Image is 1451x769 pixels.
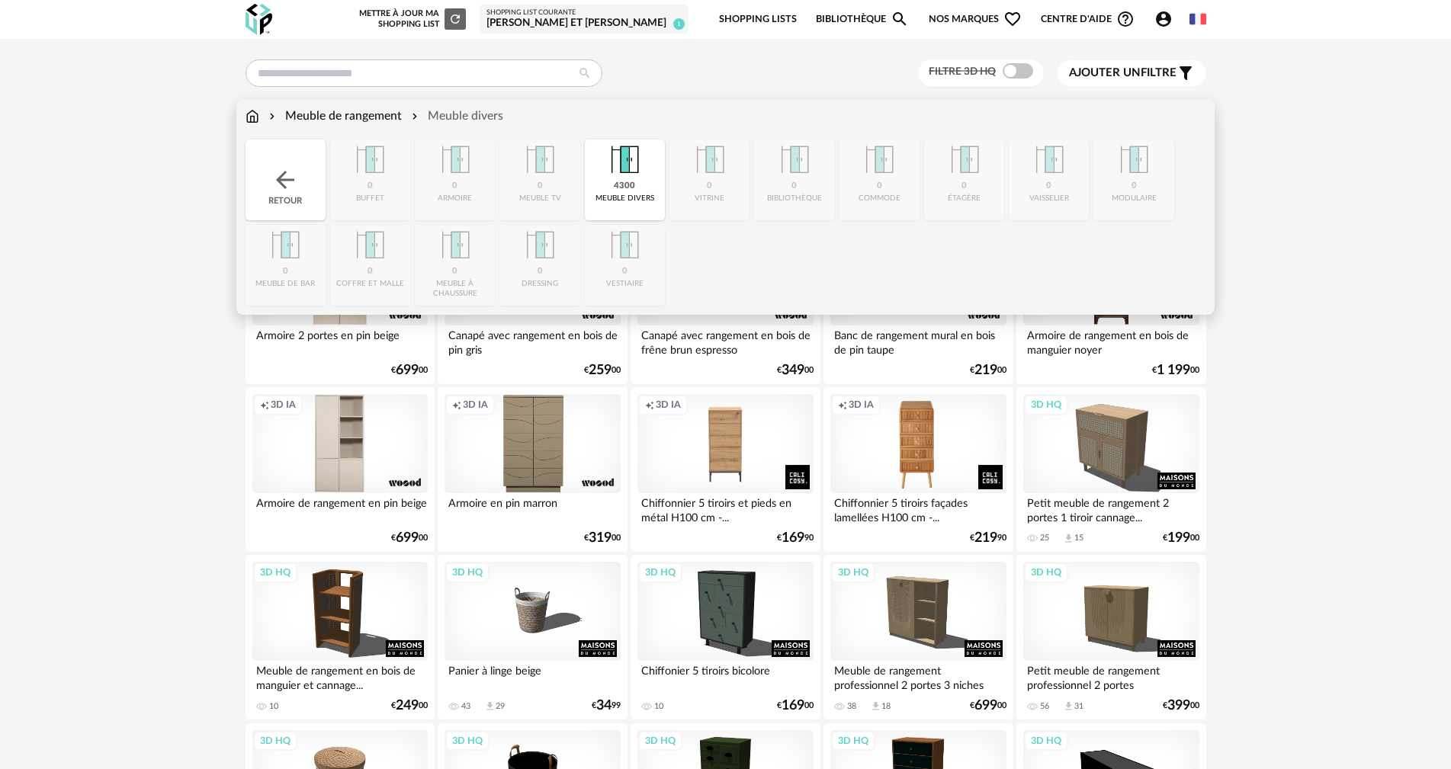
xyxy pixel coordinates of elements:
div: € 00 [970,365,1006,376]
img: Meuble%20de%20rangement.png [604,139,645,181]
div: € 00 [777,365,814,376]
div: € 00 [584,365,621,376]
span: 319 [589,533,612,543]
div: 3D HQ [445,562,490,582]
div: € 00 [1152,365,1199,376]
img: OXP [246,4,272,35]
a: 3D HQ Panier à linge beige 43 Download icon 29 €3499 [438,555,627,719]
div: 3D HQ [445,731,490,751]
span: Creation icon [452,399,461,411]
span: 349 [782,365,804,376]
div: Meuble de rangement en bois de manguier et cannage... [252,661,428,691]
span: 699 [396,533,419,543]
div: 3D HQ [253,731,297,751]
span: 249 [396,700,419,711]
div: Meuble de rangement [266,107,402,125]
div: Retour [246,139,326,220]
img: svg+xml;base64,PHN2ZyB3aWR0aD0iMTYiIGhlaWdodD0iMTYiIHZpZXdCb3g9IjAgMCAxNiAxNiIgZmlsbD0ibm9uZSIgeG... [266,107,278,125]
div: [PERSON_NAME] et [PERSON_NAME] [486,17,682,30]
div: € 00 [391,365,428,376]
span: 169 [782,700,804,711]
span: 219 [974,533,997,543]
div: 56 [1040,701,1049,712]
div: 3D HQ [1024,731,1068,751]
div: Armoire en pin marron [445,493,620,524]
span: Creation icon [838,399,847,411]
div: 43 [461,701,470,712]
div: Chiffonnier 5 tiroirs et pieds en métal H100 cm -... [637,493,813,524]
a: 3D HQ Meuble de rangement professionnel 2 portes 3 niches 38 Download icon 18 €69900 [823,555,1013,719]
span: 34 [596,700,612,711]
div: Armoire 2 portes en pin beige [252,325,428,356]
div: 29 [496,701,505,712]
div: € 00 [584,533,621,543]
span: 1 199 [1157,365,1190,376]
a: Shopping Lists [719,2,797,37]
span: Nos marques [929,2,1022,37]
span: Creation icon [260,399,269,411]
div: Panier à linge beige [445,661,620,691]
div: Shopping List courante [486,8,682,18]
span: 699 [396,365,419,376]
div: € 00 [391,533,428,543]
div: Canapé avec rangement en bois de pin gris [445,325,620,356]
span: Account Circle icon [1154,10,1180,28]
span: Filter icon [1177,64,1195,82]
span: Help Circle Outline icon [1116,10,1135,28]
div: 3D HQ [1024,562,1068,582]
span: Download icon [1063,700,1074,712]
span: Magnify icon [891,10,909,28]
a: BibliothèqueMagnify icon [816,2,909,37]
div: 3D HQ [638,562,682,582]
div: € 90 [777,533,814,543]
span: Download icon [1063,533,1074,544]
a: 3D HQ Chiffonier 5 tiroirs bicolore 10 €16900 [631,555,820,719]
span: 3D IA [271,399,296,411]
span: 399 [1167,700,1190,711]
span: Download icon [484,700,496,712]
span: Centre d'aideHelp Circle Outline icon [1041,10,1135,28]
span: Account Circle icon [1154,10,1173,28]
span: 219 [974,365,997,376]
div: € 00 [1163,533,1199,543]
span: 1 [673,18,685,30]
div: meuble divers [595,194,654,203]
span: 259 [589,365,612,376]
div: € 00 [970,700,1006,711]
div: 4300 [614,181,635,192]
span: Download icon [870,700,881,712]
div: 3D HQ [638,731,682,751]
div: € 90 [970,533,1006,543]
div: 10 [654,701,663,712]
div: € 00 [777,700,814,711]
a: 3D HQ Meuble de rangement en bois de manguier et cannage... 10 €24900 [246,555,435,719]
div: Meuble de rangement professionnel 2 portes 3 niches [830,661,1006,691]
div: 3D HQ [253,562,297,582]
div: Chiffonier 5 tiroirs bicolore [637,661,813,691]
div: € 99 [592,700,621,711]
div: Petit meuble de rangement 2 portes 1 tiroir cannage... [1023,493,1199,524]
span: 169 [782,533,804,543]
a: 3D HQ Petit meuble de rangement professionnel 2 portes 56 Download icon 31 €39900 [1016,555,1205,719]
span: Creation icon [645,399,654,411]
div: Petit meuble de rangement professionnel 2 portes [1023,661,1199,691]
div: 3D HQ [1024,395,1068,415]
div: Armoire de rangement en bois de manguier noyer [1023,325,1199,356]
div: Armoire de rangement en pin beige [252,493,428,524]
div: Banc de rangement mural en bois de pin taupe [830,325,1006,356]
div: € 00 [1163,700,1199,711]
span: Heart Outline icon [1003,10,1022,28]
div: Chiffonnier 5 tiroirs façades lamellées H100 cm -... [830,493,1006,524]
a: Creation icon 3D IA Armoire en pin marron €31900 [438,387,627,552]
img: svg+xml;base64,PHN2ZyB3aWR0aD0iMjQiIGhlaWdodD0iMjQiIHZpZXdCb3g9IjAgMCAyNCAyNCIgZmlsbD0ibm9uZSIgeG... [271,166,299,194]
div: 3D HQ [831,562,875,582]
div: € 00 [391,700,428,711]
span: 3D IA [463,399,488,411]
button: Ajouter unfiltre Filter icon [1058,60,1206,86]
div: 3D HQ [831,731,875,751]
span: Refresh icon [448,14,462,23]
span: Filtre 3D HQ [929,66,996,77]
div: 25 [1040,533,1049,543]
a: Creation icon 3D IA Chiffonnier 5 tiroirs et pieds en métal H100 cm -... €16990 [631,387,820,552]
span: Ajouter un [1069,67,1141,79]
